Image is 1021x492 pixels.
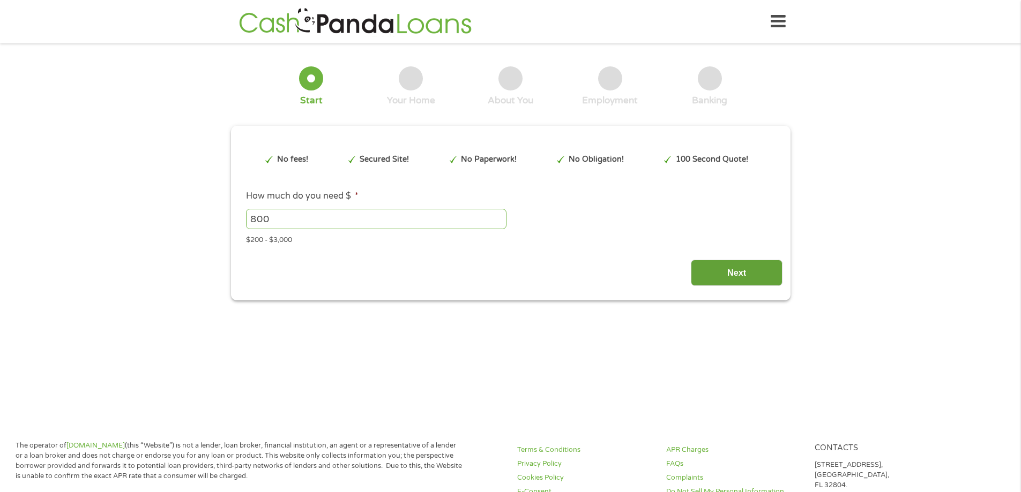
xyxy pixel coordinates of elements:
[815,460,951,490] p: [STREET_ADDRESS], [GEOGRAPHIC_DATA], FL 32804.
[676,154,748,165] p: 100 Second Quote!
[666,445,802,455] a: APR Charges
[582,95,638,107] div: Employment
[517,473,653,483] a: Cookies Policy
[666,459,802,469] a: FAQs
[488,95,533,107] div: About You
[236,6,475,37] img: GetLoanNow Logo
[246,191,359,202] label: How much do you need $
[569,154,624,165] p: No Obligation!
[16,441,463,481] p: The operator of (this “Website”) is not a lender, loan broker, financial institution, an agent or...
[66,441,125,450] a: [DOMAIN_NAME]
[666,473,802,483] a: Complaints
[692,95,727,107] div: Banking
[387,95,435,107] div: Your Home
[691,260,782,286] input: Next
[277,154,308,165] p: No fees!
[246,231,774,246] div: $200 - $3,000
[815,443,951,453] h4: Contacts
[461,154,517,165] p: No Paperwork!
[360,154,409,165] p: Secured Site!
[517,445,653,455] a: Terms & Conditions
[517,459,653,469] a: Privacy Policy
[300,95,323,107] div: Start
